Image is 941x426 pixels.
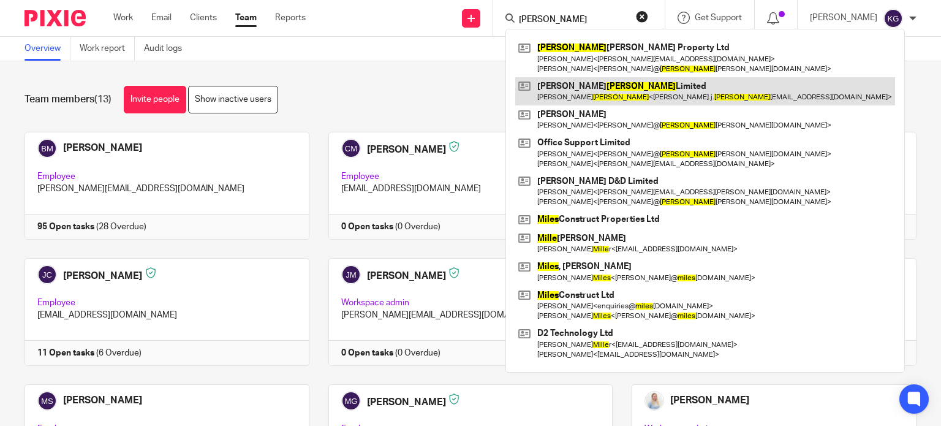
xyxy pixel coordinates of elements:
h1: Team members [25,93,111,106]
a: Clients [190,12,217,24]
a: Show inactive users [188,86,278,113]
a: Work report [80,37,135,61]
a: Reports [275,12,306,24]
a: Email [151,12,172,24]
a: Team [235,12,257,24]
a: Overview [25,37,70,61]
span: Get Support [695,13,742,22]
input: Search [518,15,628,26]
button: Clear [636,10,648,23]
img: Pixie [25,10,86,26]
p: [PERSON_NAME] [810,12,877,24]
a: Work [113,12,133,24]
img: svg%3E [883,9,903,28]
a: Audit logs [144,37,191,61]
span: (13) [94,94,111,104]
a: Invite people [124,86,186,113]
